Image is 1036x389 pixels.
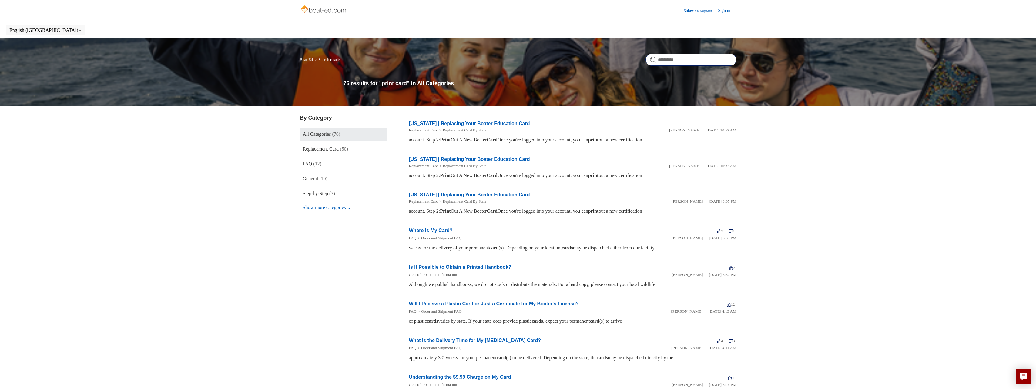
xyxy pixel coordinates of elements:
a: Order and Shipment FAQ [421,346,462,350]
a: Replacement Card [409,128,438,132]
li: Replacement Card By State [438,127,486,133]
div: account. Step 2: Out A New Boater Once you're logged into your account, you can out a new certifi... [409,208,736,215]
div: approximately 3-5 weeks for your permanent (s) to be delivered. Depending on the state, the may b... [409,354,736,361]
li: Course Information [421,382,457,388]
div: account. Step 2: Out A New Boater Once you're logged into your account, you can out a new certifi... [409,136,736,144]
a: Replacement Card By State [443,199,486,204]
em: Card [487,137,498,142]
span: 1 [729,229,735,233]
a: FAQ [409,346,417,350]
a: General [409,382,421,387]
a: Replacement Card [409,199,438,204]
li: General [409,382,421,388]
em: Print [440,208,451,214]
span: 12 [727,302,735,307]
em: Card [487,208,498,214]
li: [PERSON_NAME] [672,235,703,241]
a: Submit a request [683,8,718,14]
em: cards [427,318,438,324]
a: Boat-Ed [300,57,313,62]
span: -1 [728,375,735,380]
a: General (10) [300,172,387,185]
time: 05/22/2024, 10:33 [706,164,736,168]
em: Print [440,137,451,142]
li: FAQ [409,235,417,241]
time: 01/05/2024, 18:35 [709,236,736,240]
li: Replacement Card [409,163,438,169]
li: [PERSON_NAME] [669,127,700,133]
em: card [590,318,599,324]
em: print [588,137,599,142]
a: All Categories (76) [300,128,387,141]
a: Order and Shipment FAQ [421,309,462,314]
a: Where Is My Card? [409,228,453,233]
li: Order and Shipment FAQ [417,235,462,241]
span: Step-by-Step [303,191,328,196]
a: Replacement Card By State [443,128,486,132]
time: 05/22/2024, 10:52 [706,128,736,132]
a: Is It Possible to Obtain a Printed Handbook? [409,264,511,270]
li: Order and Shipment FAQ [417,345,462,351]
span: (12) [313,161,321,166]
span: (50) [340,146,348,151]
span: 2 [729,265,735,270]
li: Replacement Card By State [438,163,486,169]
li: FAQ [409,308,417,314]
h1: 76 results for "print card" in All Categories [344,79,736,88]
li: [PERSON_NAME] [671,345,702,351]
em: card [497,355,506,360]
div: of plastic varies by state. If your state does provide plastic , expect your permanent (s) to arrive [409,318,736,325]
span: 2 [717,229,723,233]
a: [US_STATE] | Replacing Your Boater Education Card [409,192,530,197]
time: 03/16/2022, 04:13 [709,309,736,314]
a: Will I Receive a Plastic Card or Just a Certificate for My Boater's License? [409,301,579,306]
time: 05/22/2024, 15:05 [709,199,736,204]
span: (10) [319,176,327,181]
em: Card [487,173,498,178]
div: weeks for the delivery of your permanent (s). Depending on your location, may be dispatched eithe... [409,244,736,251]
li: Replacement Card [409,127,438,133]
a: [US_STATE] | Replacing Your Boater Education Card [409,157,530,162]
li: [PERSON_NAME] [672,382,703,388]
em: print [588,208,599,214]
li: [PERSON_NAME] [671,308,702,314]
li: Course Information [421,272,457,278]
span: (3) [329,191,335,196]
li: Search results [314,57,340,62]
a: Replacement Card (50) [300,142,387,156]
a: Course Information [426,272,457,277]
em: print [588,173,599,178]
em: cards [562,245,573,250]
button: English ([GEOGRAPHIC_DATA]) [9,28,82,33]
li: [PERSON_NAME] [672,198,703,204]
a: Replacement Card [409,164,438,168]
a: FAQ [409,236,417,240]
li: Order and Shipment FAQ [417,308,462,314]
img: Boat-Ed Help Center home page [300,4,348,16]
button: Live chat [1016,369,1031,384]
em: cards [596,355,608,360]
a: Sign in [718,7,736,15]
div: account. Step 2: Out A New Boater Once you're logged into your account, you can out a new certifi... [409,172,736,179]
span: All Categories [303,131,331,137]
input: Search [645,54,736,66]
a: Understanding the $9.99 Charge on My Card [409,374,511,380]
li: [PERSON_NAME] [669,163,700,169]
li: General [409,272,421,278]
span: General [303,176,318,181]
em: cards [532,318,543,324]
a: FAQ (12) [300,157,387,171]
button: Show more categories [300,202,354,213]
em: Print [440,173,451,178]
li: Boat-Ed [300,57,314,62]
li: Replacement Card [409,198,438,204]
span: 4 [717,339,723,343]
a: Step-by-Step (3) [300,187,387,200]
span: FAQ [303,161,312,166]
a: Order and Shipment FAQ [421,236,462,240]
li: [PERSON_NAME] [672,272,703,278]
a: Replacement Card By State [443,164,486,168]
time: 01/05/2024, 18:26 [709,382,736,387]
time: 03/14/2022, 04:11 [709,346,736,350]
